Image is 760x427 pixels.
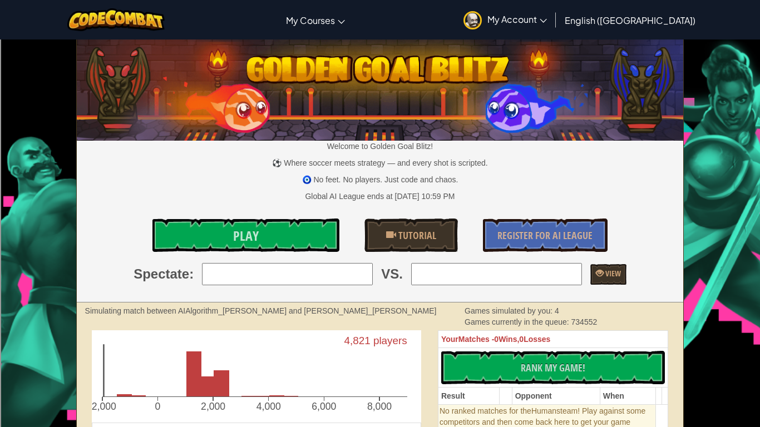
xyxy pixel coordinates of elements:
[4,64,756,75] div: Rename
[4,34,756,44] div: Delete
[67,8,165,31] img: CodeCombat logo
[463,11,482,29] img: avatar
[559,5,701,35] a: English ([GEOGRAPHIC_DATA])
[565,14,695,26] span: English ([GEOGRAPHIC_DATA])
[487,13,547,25] span: My Account
[4,24,756,34] div: Move To ...
[4,54,756,64] div: Sign out
[4,75,756,85] div: Move To ...
[4,14,756,24] div: Sort New > Old
[4,4,756,14] div: Sort A > Z
[458,2,552,37] a: My Account
[4,44,756,54] div: Options
[280,5,351,35] a: My Courses
[286,14,335,26] span: My Courses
